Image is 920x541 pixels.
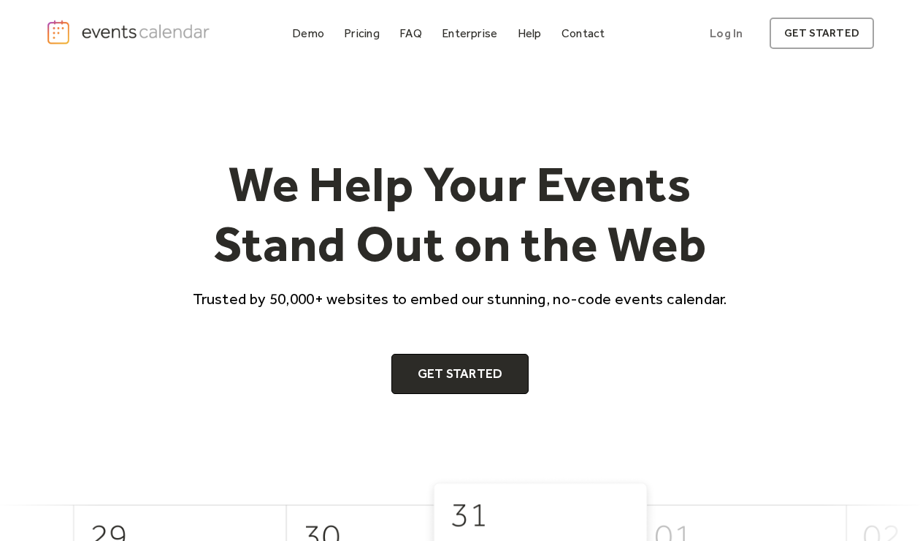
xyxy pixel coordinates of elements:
a: Log In [695,18,757,49]
div: Demo [292,29,324,37]
a: Contact [556,23,611,43]
h1: We Help Your Events Stand Out on the Web [180,154,740,273]
a: Enterprise [436,23,503,43]
p: Trusted by 50,000+ websites to embed our stunning, no-code events calendar. [180,288,740,309]
a: Help [512,23,548,43]
a: FAQ [394,23,428,43]
a: get started [770,18,874,49]
a: Pricing [338,23,386,43]
a: home [46,19,213,45]
a: Get Started [391,354,529,395]
div: Pricing [344,29,380,37]
div: Help [518,29,542,37]
div: FAQ [399,29,422,37]
div: Contact [561,29,605,37]
a: Demo [286,23,330,43]
div: Enterprise [442,29,497,37]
